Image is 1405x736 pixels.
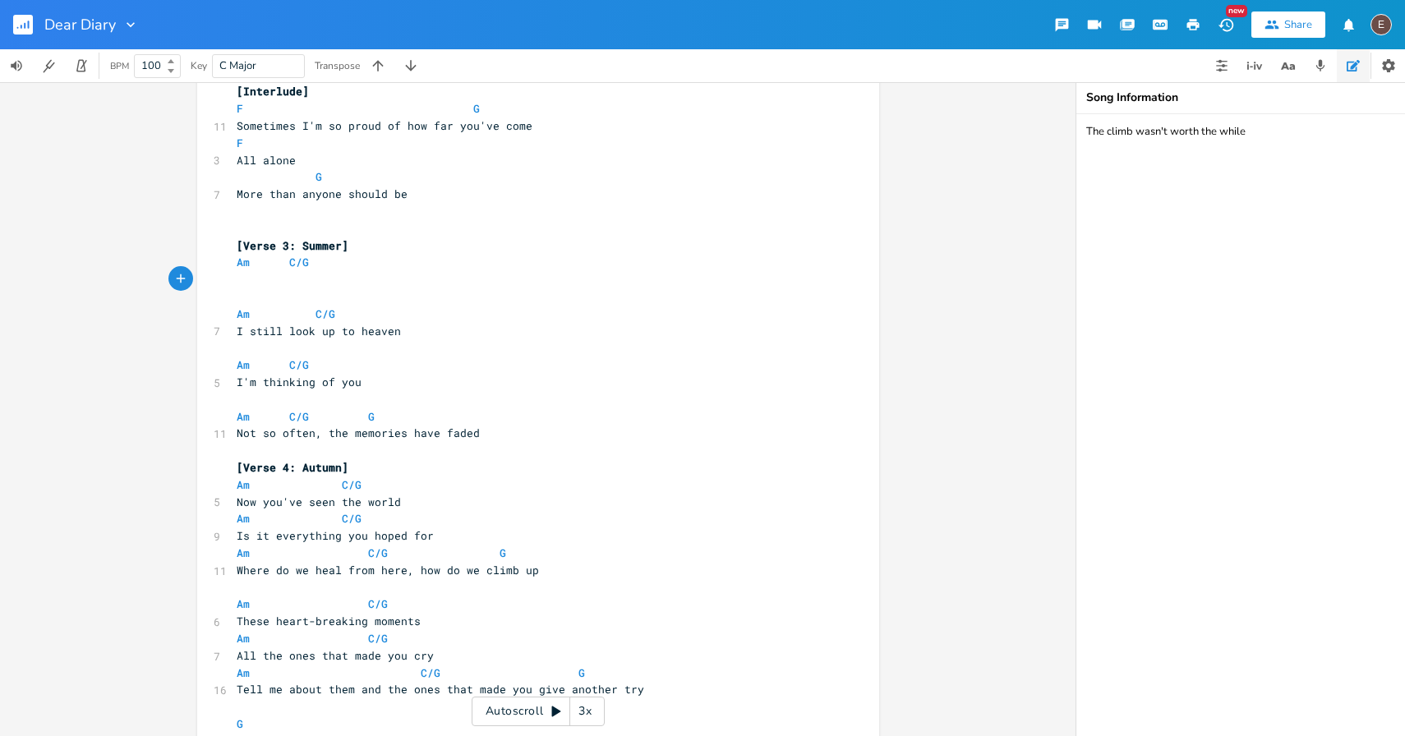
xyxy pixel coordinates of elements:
[500,545,506,560] span: G
[289,255,309,269] span: C/G
[237,460,348,475] span: [Verse 4: Autumn]
[237,648,434,663] span: All the ones that made you cry
[289,357,309,372] span: C/G
[237,545,250,560] span: Am
[1284,17,1312,32] div: Share
[237,255,250,269] span: Am
[237,596,250,611] span: Am
[237,375,362,389] span: I'm thinking of you
[237,101,243,116] span: F
[1226,5,1247,17] div: New
[237,528,434,543] span: Is it everything you hoped for
[237,477,250,492] span: Am
[473,101,480,116] span: G
[1209,10,1242,39] button: New
[1251,11,1325,38] button: Share
[421,665,440,680] span: C/G
[1370,14,1392,35] div: edward
[316,306,335,321] span: C/G
[316,169,322,184] span: G
[342,511,362,526] span: C/G
[237,238,348,253] span: [Verse 3: Summer]
[342,477,362,492] span: C/G
[237,136,243,150] span: F
[1076,114,1405,736] textarea: The climb wasn't worth the while
[315,61,360,71] div: Transpose
[237,716,243,731] span: G
[289,409,309,424] span: C/G
[368,409,375,424] span: G
[570,697,600,726] div: 3x
[578,665,585,680] span: G
[191,61,207,71] div: Key
[237,324,401,338] span: I still look up to heaven
[237,665,250,680] span: Am
[237,409,250,424] span: Am
[219,58,256,73] span: C Major
[237,682,644,697] span: Tell me about them and the ones that made you give another try
[472,697,605,726] div: Autoscroll
[237,118,532,133] span: Sometimes I'm so proud of how far you've come
[368,545,388,560] span: C/G
[237,563,539,577] span: Where do we heal from here, how do we climb up
[237,357,250,372] span: Am
[110,62,129,71] div: BPM
[237,153,296,168] span: All alone
[237,511,250,526] span: Am
[44,17,116,32] span: Dear Diary
[1086,92,1395,103] div: Song Information
[237,631,250,646] span: Am
[237,306,250,321] span: Am
[237,84,309,99] span: [Interlude]
[237,494,401,509] span: Now you've seen the world
[368,596,388,611] span: C/G
[237,425,480,440] span: Not so often, the memories have faded
[368,631,388,646] span: C/G
[237,614,421,628] span: These heart-breaking moments
[1370,6,1392,44] button: E
[237,186,408,201] span: More than anyone should be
